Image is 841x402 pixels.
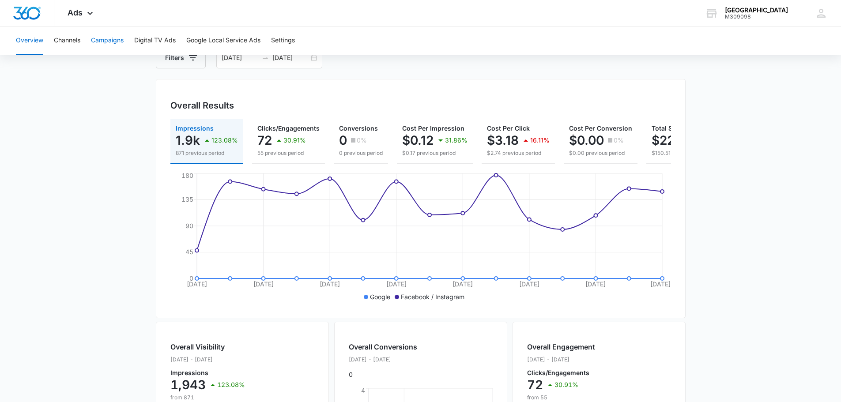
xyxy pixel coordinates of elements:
[134,26,176,55] button: Digital TV Ads
[527,356,595,364] p: [DATE] - [DATE]
[569,124,632,132] span: Cost Per Conversion
[349,342,417,379] div: 0
[16,26,43,55] button: Overview
[519,280,539,288] tspan: [DATE]
[170,394,245,402] p: from 871
[185,222,193,229] tspan: 90
[349,342,417,352] h2: Overall Conversions
[257,149,320,157] p: 55 previous period
[170,370,245,376] p: Impressions
[402,124,464,132] span: Cost Per Impression
[176,124,214,132] span: Impressions
[189,274,193,282] tspan: 0
[170,99,234,112] h3: Overall Results
[569,149,632,157] p: $0.00 previous period
[402,133,434,147] p: $0.12
[652,124,688,132] span: Total Spend
[339,149,383,157] p: 0 previous period
[614,137,624,143] p: 0%
[262,54,269,61] span: swap-right
[445,137,468,143] p: 31.86%
[652,133,700,147] p: $228.77
[361,387,365,394] tspan: 4
[186,26,260,55] button: Google Local Service Ads
[339,133,347,147] p: 0
[527,394,595,402] p: from 55
[386,280,406,288] tspan: [DATE]
[725,7,788,14] div: account name
[222,53,258,63] input: Start date
[357,137,367,143] p: 0%
[181,195,193,203] tspan: 135
[54,26,80,55] button: Channels
[257,133,272,147] p: 72
[187,280,207,288] tspan: [DATE]
[262,54,269,61] span: to
[402,149,468,157] p: $0.17 previous period
[530,137,550,143] p: 16.11%
[211,137,238,143] p: 123.08%
[349,356,417,364] p: [DATE] - [DATE]
[68,8,83,17] span: Ads
[170,356,245,364] p: [DATE] - [DATE]
[725,14,788,20] div: account id
[401,292,464,301] p: Facebook / Instagram
[283,137,306,143] p: 30.91%
[554,382,578,388] p: 30.91%
[585,280,606,288] tspan: [DATE]
[527,342,595,352] h2: Overall Engagement
[170,378,206,392] p: 1,943
[181,172,193,179] tspan: 180
[569,133,604,147] p: $0.00
[487,124,530,132] span: Cost Per Click
[527,378,543,392] p: 72
[272,53,309,63] input: End date
[487,149,550,157] p: $2.74 previous period
[339,124,378,132] span: Conversions
[217,382,245,388] p: 123.08%
[652,149,725,157] p: $150.51 previous period
[487,133,519,147] p: $3.18
[91,26,124,55] button: Campaigns
[320,280,340,288] tspan: [DATE]
[170,342,245,352] h2: Overall Visibility
[156,47,206,68] button: Filters
[253,280,273,288] tspan: [DATE]
[257,124,320,132] span: Clicks/Engagements
[271,26,295,55] button: Settings
[527,370,595,376] p: Clicks/Engagements
[176,133,200,147] p: 1.9k
[185,248,193,255] tspan: 45
[453,280,473,288] tspan: [DATE]
[370,292,390,301] p: Google
[650,280,671,288] tspan: [DATE]
[176,149,238,157] p: 871 previous period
